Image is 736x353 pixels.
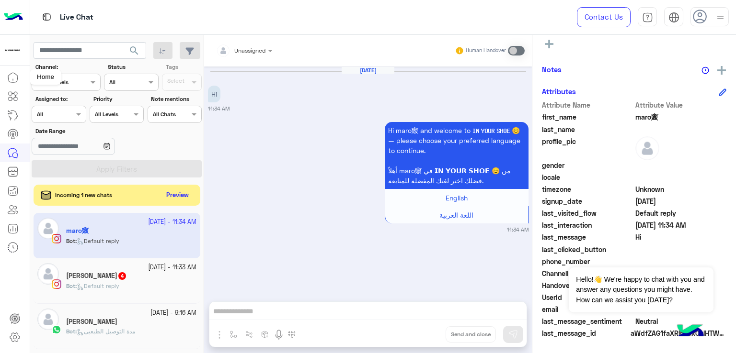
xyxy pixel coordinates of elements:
span: 4 [118,272,126,280]
span: Default reply [635,208,727,218]
img: tab [41,11,53,23]
p: Live Chat [60,11,93,24]
small: 11:34 AM [208,105,230,112]
span: null [635,160,727,170]
button: Preview [162,188,193,202]
span: gender [542,160,633,170]
span: Incoming 1 new chats [55,191,112,199]
b: : [66,328,77,335]
img: WhatsApp [52,325,61,334]
span: اللغة العربية [439,211,473,219]
h5: Kareman [66,318,117,326]
label: Note mentions [151,95,200,103]
img: tab [668,12,679,23]
img: Instagram [52,279,61,289]
span: locale [542,172,633,182]
small: 11:34 AM [507,226,529,233]
h6: Notes [542,65,562,74]
img: hulul-logo.png [674,315,707,348]
span: null [635,244,727,254]
img: defaultAdmin.png [635,136,659,160]
img: profile [714,11,726,23]
label: Status [108,63,157,71]
span: signup_date [542,196,633,206]
span: last_message [542,232,633,242]
h6: [DATE] [342,67,394,74]
span: maro🕸 [635,112,727,122]
label: Channel: [35,63,100,71]
span: null [635,172,727,182]
span: UserId [542,292,633,302]
span: profile_pic [542,136,633,158]
h5: Omar Tamer [66,272,127,280]
img: defaultAdmin.png [37,309,59,330]
span: aWdfZAG1faXRlbToxOklHTWVzc2FnZAUlEOjE3ODQxNDAyMzQ4MTk5MTc5OjM0MDI4MjM2Njg0MTcxMDMwMTI0NDI1OTg3NTI... [631,328,726,338]
span: ChannelId [542,268,633,278]
span: timezone [542,184,633,194]
b: : [66,282,77,289]
span: Bot [66,282,75,289]
a: tab [638,7,657,27]
span: last_clicked_button [542,244,633,254]
span: Unknown [635,184,727,194]
span: search [128,45,140,56]
img: add [717,66,726,75]
img: 923305001092802 [4,42,21,59]
span: last_message_sentiment [542,316,633,326]
span: Hi [635,232,727,242]
label: Priority [93,95,143,103]
span: English [446,194,468,202]
button: Send and close [446,326,496,342]
img: tab [642,12,653,23]
small: [DATE] - 9:16 AM [150,309,196,318]
span: Attribute Name [542,100,633,110]
span: 0 [635,316,727,326]
small: [DATE] - 11:33 AM [148,263,196,272]
span: 2025-09-18T08:34:47.879Z [635,220,727,230]
span: phone_number [542,256,633,266]
img: Logo [4,7,23,27]
span: Bot [66,328,75,335]
p: 18/9/2025, 11:34 AM [385,122,529,189]
span: last_name [542,124,633,134]
span: Default reply [77,282,119,289]
span: email [542,304,633,314]
button: Apply Filters [32,160,202,177]
span: Hello!👋 We're happy to chat with you and answer any questions you might have. How can we assist y... [569,267,713,312]
span: last_message_id [542,328,629,338]
span: مدة التوصيل الطبعيى [77,328,135,335]
label: Date Range [35,127,143,135]
button: search [123,42,146,63]
a: Contact Us [577,7,631,27]
div: Home [30,69,61,85]
img: notes [701,66,709,74]
span: last_interaction [542,220,633,230]
span: HandoverOn [542,280,633,290]
span: 2025-09-18T08:34:47.885Z [635,196,727,206]
img: defaultAdmin.png [37,263,59,285]
small: Human Handover [466,47,506,55]
h6: Attributes [542,87,576,96]
span: last_visited_flow [542,208,633,218]
span: first_name [542,112,633,122]
span: Unassigned [234,47,265,54]
span: Attribute Value [635,100,727,110]
p: 18/9/2025, 11:34 AM [208,86,220,102]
